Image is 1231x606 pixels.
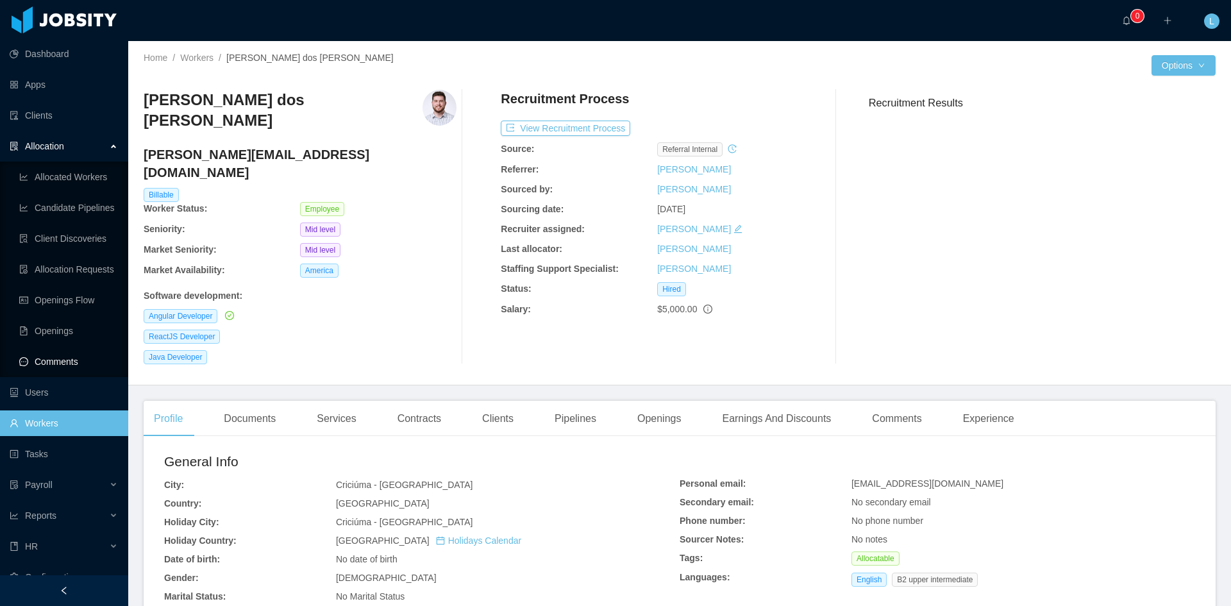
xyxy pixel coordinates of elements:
a: icon: file-textOpenings [19,318,118,344]
div: Earnings And Discounts [712,401,841,437]
i: icon: file-protect [10,480,19,489]
a: icon: profileTasks [10,441,118,467]
span: Employee [300,202,344,216]
i: icon: bell [1122,16,1131,25]
h4: Recruitment Process [501,90,629,108]
h2: General Info [164,451,680,472]
button: icon: exportView Recruitment Process [501,121,630,136]
a: icon: file-doneAllocation Requests [19,257,118,282]
span: Allocatable [851,551,900,566]
a: icon: line-chartCandidate Pipelines [19,195,118,221]
b: Tags: [680,553,703,563]
a: [PERSON_NAME] [657,264,731,274]
span: Angular Developer [144,309,217,323]
a: icon: appstoreApps [10,72,118,97]
b: Recruiter assigned: [501,224,585,234]
b: Phone number: [680,516,746,526]
b: Source: [501,144,534,154]
span: Referral internal [657,142,723,156]
div: Services [306,401,366,437]
a: [PERSON_NAME] [657,164,731,174]
b: Personal email: [680,478,746,489]
span: Allocation [25,141,64,151]
span: B2 upper intermediate [892,573,978,587]
span: Configuration [25,572,78,582]
h3: [PERSON_NAME] dos [PERSON_NAME] [144,90,423,131]
b: Marital Status: [164,591,226,602]
div: Contracts [387,401,451,437]
b: Software development : [144,290,242,301]
i: icon: check-circle [225,311,234,320]
b: Market Seniority: [144,244,217,255]
h3: Recruitment Results [869,95,1216,111]
i: icon: book [10,542,19,551]
span: / [172,53,175,63]
img: 64067cf3-15eb-4bc1-922f-ad8eb5a023a1_6846f441b21b2-400w.png [423,90,456,126]
a: Home [144,53,167,63]
span: L [1209,13,1214,29]
b: Worker Status: [144,203,207,214]
a: icon: line-chartAllocated Workers [19,164,118,190]
span: [PERSON_NAME] dos [PERSON_NAME] [226,53,394,63]
a: icon: check-circle [222,310,234,321]
div: Openings [627,401,692,437]
span: Billable [144,188,179,202]
a: icon: idcardOpenings Flow [19,287,118,313]
b: Gender: [164,573,199,583]
b: Holiday City: [164,517,219,527]
span: / [219,53,221,63]
span: [DEMOGRAPHIC_DATA] [336,573,437,583]
div: Pipelines [544,401,607,437]
span: Mid level [300,223,340,237]
b: Seniority: [144,224,185,234]
span: Hired [657,282,686,296]
a: [PERSON_NAME] [657,184,731,194]
div: Documents [214,401,286,437]
span: Criciúma - [GEOGRAPHIC_DATA] [336,480,473,490]
a: icon: calendarHolidays Calendar [436,535,521,546]
b: Sourcing date: [501,204,564,214]
a: icon: pie-chartDashboard [10,41,118,67]
b: Country: [164,498,201,509]
b: Staffing Support Specialist: [501,264,619,274]
a: icon: robotUsers [10,380,118,405]
i: icon: setting [10,573,19,582]
a: icon: auditClients [10,103,118,128]
span: [EMAIL_ADDRESS][DOMAIN_NAME] [851,478,1003,489]
a: [PERSON_NAME] [657,244,731,254]
b: Sourcer Notes: [680,534,744,544]
span: No date of birth [336,554,398,564]
span: [GEOGRAPHIC_DATA] [336,535,521,546]
b: Market Availability: [144,265,225,275]
span: HR [25,541,38,551]
b: City: [164,480,184,490]
span: No Marital Status [336,591,405,602]
b: Sourced by: [501,184,553,194]
button: Optionsicon: down [1151,55,1216,76]
h4: [PERSON_NAME][EMAIL_ADDRESS][DOMAIN_NAME] [144,146,456,181]
a: [PERSON_NAME] [657,224,731,234]
span: America [300,264,339,278]
i: icon: edit [733,224,742,233]
i: icon: history [728,144,737,153]
i: icon: solution [10,142,19,151]
b: Secondary email: [680,497,754,507]
span: Mid level [300,243,340,257]
div: Experience [953,401,1025,437]
div: Clients [472,401,524,437]
div: Profile [144,401,193,437]
span: Java Developer [144,350,207,364]
span: No secondary email [851,497,931,507]
a: Workers [180,53,214,63]
span: No notes [851,534,887,544]
span: Criciúma - [GEOGRAPHIC_DATA] [336,517,473,527]
b: Last allocator: [501,244,562,254]
b: Status: [501,283,531,294]
a: icon: file-searchClient Discoveries [19,226,118,251]
i: icon: line-chart [10,511,19,520]
b: Salary: [501,304,531,314]
b: Referrer: [501,164,539,174]
span: [DATE] [657,204,685,214]
span: $5,000.00 [657,304,697,314]
a: icon: messageComments [19,349,118,375]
